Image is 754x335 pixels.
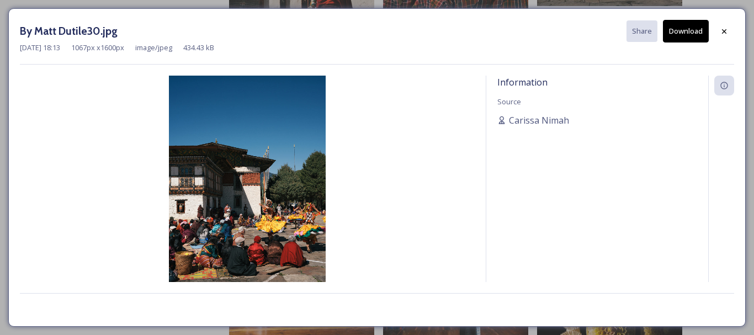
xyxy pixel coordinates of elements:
[626,20,657,42] button: Share
[135,42,172,53] span: image/jpeg
[497,76,548,88] span: Information
[509,114,569,127] span: Carissa Nimah
[497,97,521,107] span: Source
[183,42,214,53] span: 434.43 kB
[20,42,60,53] span: [DATE] 18:13
[71,42,124,53] span: 1067 px x 1600 px
[663,20,709,42] button: Download
[20,76,475,311] img: By%20Matt%20Dutile30.jpg
[20,23,118,39] h3: By Matt Dutile30.jpg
